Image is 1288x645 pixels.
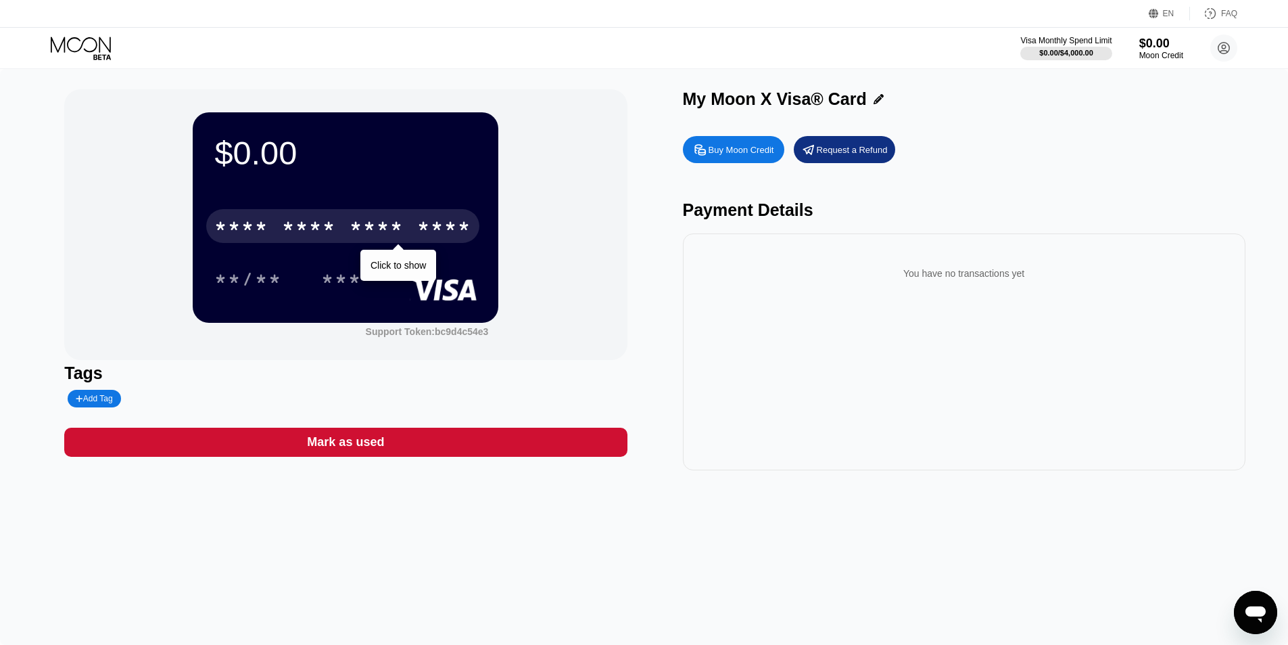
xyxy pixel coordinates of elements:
[76,394,112,403] div: Add Tag
[683,89,867,109] div: My Moon X Visa® Card
[683,200,1245,220] div: Payment Details
[1221,9,1237,18] div: FAQ
[214,134,477,172] div: $0.00
[1039,49,1093,57] div: $0.00 / $4,000.00
[371,260,426,271] div: Click to show
[709,144,774,156] div: Buy Moon Credit
[1149,7,1190,20] div: EN
[1139,37,1183,60] div: $0.00Moon Credit
[1139,37,1183,51] div: $0.00
[683,136,784,163] div: Buy Moon Credit
[64,363,627,383] div: Tags
[1234,591,1277,634] iframe: Button to launch messaging window
[1163,9,1174,18] div: EN
[817,144,888,156] div: Request a Refund
[64,428,627,457] div: Mark as used
[307,435,384,450] div: Mark as used
[366,326,489,337] div: Support Token:bc9d4c54e3
[366,326,489,337] div: Support Token: bc9d4c54e3
[1139,51,1183,60] div: Moon Credit
[1020,36,1112,60] div: Visa Monthly Spend Limit$0.00/$4,000.00
[1020,36,1112,45] div: Visa Monthly Spend Limit
[1190,7,1237,20] div: FAQ
[68,390,120,407] div: Add Tag
[694,254,1235,292] div: You have no transactions yet
[794,136,895,163] div: Request a Refund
